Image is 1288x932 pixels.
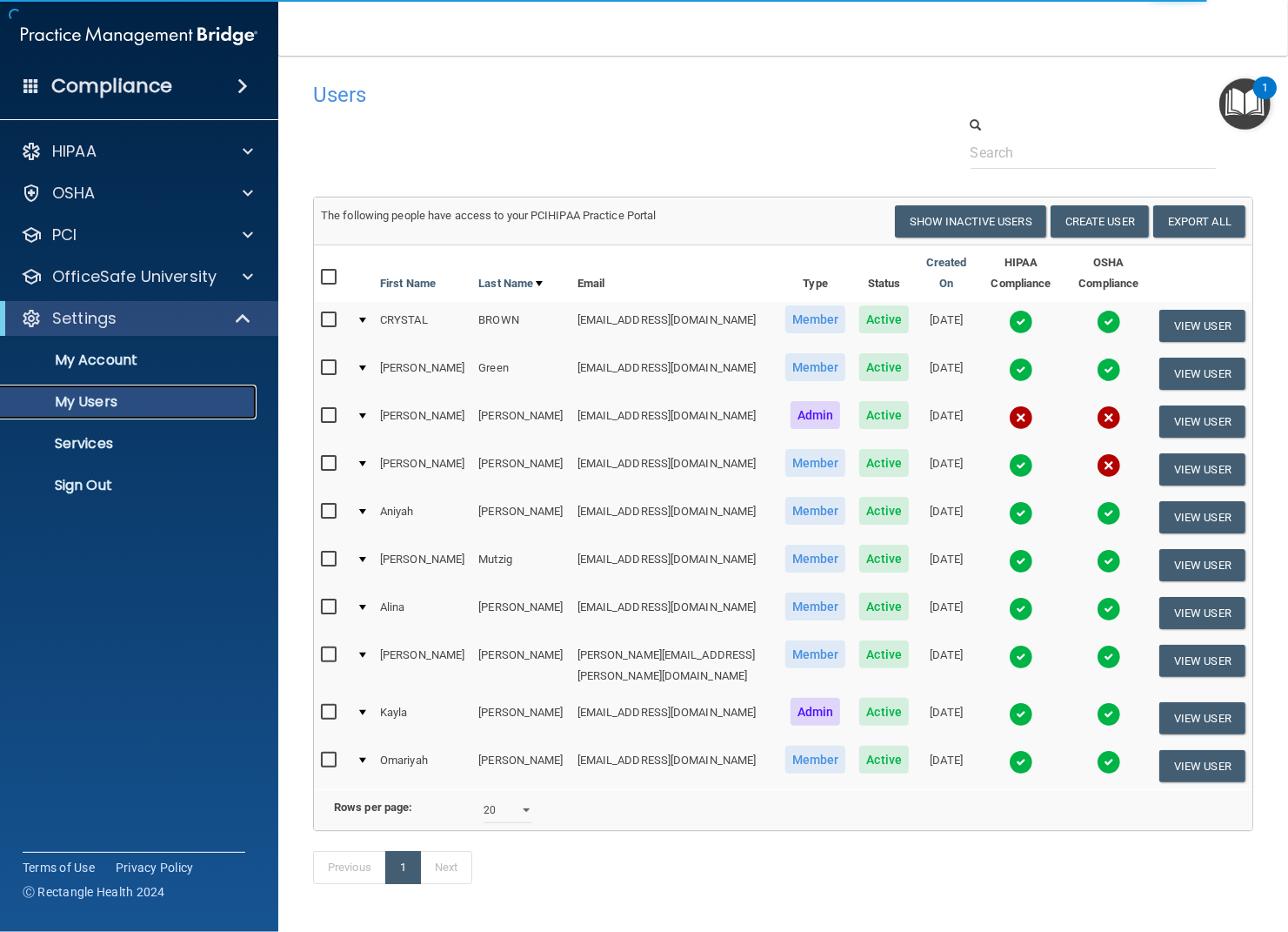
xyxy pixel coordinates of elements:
span: Active [859,545,909,573]
td: [PERSON_NAME] [471,694,570,742]
th: OSHA Compliance [1065,245,1152,302]
img: tick.e7d51cea.svg [1009,549,1033,573]
td: CRYSTAL [373,302,471,350]
span: Member [785,640,846,668]
a: HIPAA [21,141,253,162]
img: tick.e7d51cea.svg [1009,597,1033,621]
button: Open Resource Center, 1 new notification [1219,78,1271,130]
p: PCI [52,225,77,245]
iframe: Drift Widget Chat Controller [988,810,1267,879]
a: OfficeSafe University [21,266,253,287]
td: [DATE] [916,493,977,541]
span: Member [785,497,846,525]
td: [PERSON_NAME] [471,398,570,446]
td: [EMAIL_ADDRESS][DOMAIN_NAME] [571,694,778,742]
button: View User [1159,358,1245,390]
td: BROWN [471,302,570,350]
img: tick.e7d51cea.svg [1009,310,1033,334]
img: tick.e7d51cea.svg [1009,750,1033,774]
span: Member [785,593,846,620]
td: Alina [373,589,471,637]
th: Status [852,245,916,302]
td: [DATE] [916,350,977,398]
img: tick.e7d51cea.svg [1097,597,1121,621]
button: Create User [1051,205,1149,238]
span: Active [859,449,909,477]
img: cross.ca9f0e7f.svg [1097,406,1121,430]
h4: Users [313,84,851,106]
b: Rows per page: [334,801,412,814]
td: Mutzig [471,541,570,589]
td: [DATE] [916,446,977,493]
img: PMB logo [21,18,257,53]
button: View User [1159,645,1245,677]
button: View User [1159,750,1245,782]
td: Green [471,350,570,398]
td: [PERSON_NAME] [471,589,570,637]
a: Terms of Use [23,859,95,876]
div: 1 [1262,88,1268,111]
span: Active [859,640,909,668]
button: View User [1159,702,1245,734]
a: Export All [1153,205,1245,238]
a: First Name [380,273,436,294]
a: Next [420,851,472,884]
td: [DATE] [916,589,977,637]
button: View User [1159,549,1245,581]
a: Privacy Policy [116,859,194,876]
td: [PERSON_NAME][EMAIL_ADDRESS][PERSON_NAME][DOMAIN_NAME] [571,637,778,694]
td: [PERSON_NAME] [373,637,471,694]
td: [PERSON_NAME] [471,742,570,789]
span: Ⓒ Rectangle Health 2024 [23,883,165,901]
button: Show Inactive Users [895,205,1046,238]
span: Admin [791,401,841,429]
td: [PERSON_NAME] [471,493,570,541]
p: HIPAA [52,141,97,162]
button: View User [1159,501,1245,533]
span: Active [859,401,909,429]
td: [PERSON_NAME] [471,637,570,694]
span: The following people have access to your PCIHIPAA Practice Portal [321,209,657,222]
td: [DATE] [916,637,977,694]
td: [EMAIL_ADDRESS][DOMAIN_NAME] [571,398,778,446]
td: [EMAIL_ADDRESS][DOMAIN_NAME] [571,350,778,398]
td: [EMAIL_ADDRESS][DOMAIN_NAME] [571,742,778,789]
td: [EMAIL_ADDRESS][DOMAIN_NAME] [571,493,778,541]
span: Active [859,698,909,726]
span: Admin [791,698,841,726]
button: View User [1159,597,1245,629]
p: Sign Out [11,477,249,494]
td: [DATE] [916,302,977,350]
a: Settings [21,308,252,329]
span: Active [859,593,909,620]
td: [EMAIL_ADDRESS][DOMAIN_NAME] [571,302,778,350]
td: [EMAIL_ADDRESS][DOMAIN_NAME] [571,446,778,493]
th: HIPAA Compliance [977,245,1064,302]
img: tick.e7d51cea.svg [1097,549,1121,573]
a: Last Name [478,273,543,294]
td: [PERSON_NAME] [373,541,471,589]
a: PCI [21,225,253,245]
td: [PERSON_NAME] [373,446,471,493]
img: tick.e7d51cea.svg [1009,453,1033,478]
p: My Users [11,393,249,411]
td: Kayla [373,694,471,742]
p: My Account [11,352,249,369]
span: Member [785,353,846,381]
a: OSHA [21,183,253,204]
img: tick.e7d51cea.svg [1097,702,1121,727]
img: tick.e7d51cea.svg [1009,358,1033,382]
td: [DATE] [916,398,977,446]
span: Active [859,305,909,333]
a: 1 [385,851,421,884]
img: tick.e7d51cea.svg [1097,645,1121,669]
td: [PERSON_NAME] [373,398,471,446]
span: Member [785,449,846,477]
span: Active [859,497,909,525]
td: [DATE] [916,742,977,789]
a: Previous [313,851,386,884]
td: Omariyah [373,742,471,789]
p: OfficeSafe University [52,266,217,287]
span: Active [859,353,909,381]
td: Aniyah [373,493,471,541]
